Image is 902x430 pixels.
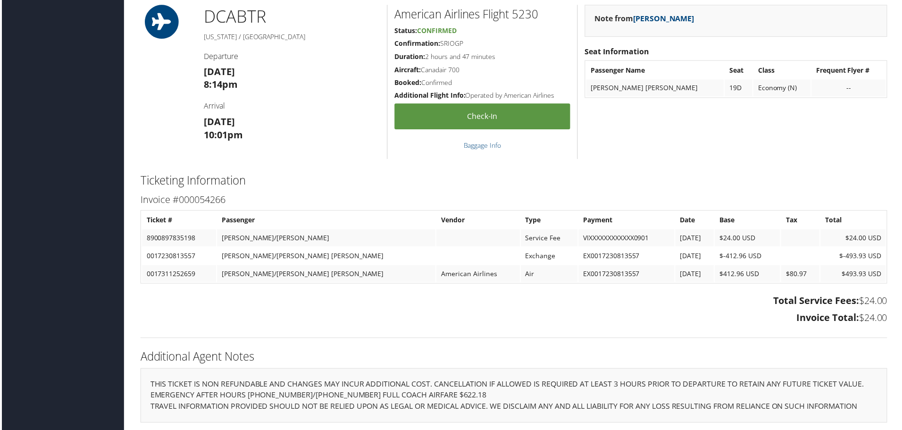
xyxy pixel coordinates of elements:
strong: 10:01pm [203,129,242,142]
td: $493.93 USD [822,266,888,283]
a: Check-in [394,104,571,130]
h2: American Airlines Flight 5230 [394,6,571,22]
strong: Status: [394,26,417,35]
th: Passenger [216,212,435,229]
h3: Invoice #000054266 [139,194,889,207]
td: 8900897835198 [141,230,215,247]
th: Vendor [436,212,520,229]
strong: Invoice Total: [798,312,861,325]
h3: $24.00 [139,312,889,326]
th: Class [755,62,812,79]
th: Tax [783,212,821,229]
strong: [DATE] [203,116,234,128]
a: [PERSON_NAME] [634,13,695,24]
th: Total [822,212,888,229]
h1: DCA BTR [203,5,380,28]
strong: Confirmation: [394,39,440,48]
strong: Duration: [394,52,425,61]
th: Passenger Name [587,62,725,79]
td: [PERSON_NAME]/[PERSON_NAME] [PERSON_NAME] [216,266,435,283]
strong: 8:14pm [203,78,237,91]
td: EX0017230813557 [579,266,676,283]
td: Air [521,266,578,283]
td: $80.97 [783,266,821,283]
th: Frequent Flyer # [813,62,888,79]
strong: Aircraft: [394,65,421,74]
h5: Canadair 700 [394,65,571,75]
td: [PERSON_NAME] [PERSON_NAME] [587,80,725,97]
td: 19D [726,80,754,97]
h5: Confirmed [394,78,571,87]
h5: [US_STATE] / [GEOGRAPHIC_DATA] [203,32,380,42]
h5: 2 hours and 47 minutes [394,52,571,61]
td: Service Fee [521,230,578,247]
td: Economy (N) [755,80,812,97]
th: Payment [579,212,676,229]
td: EX0017230813557 [579,248,676,265]
td: American Airlines [436,266,520,283]
h4: Arrival [203,101,380,111]
h2: Ticketing Information [139,173,889,189]
h4: Departure [203,51,380,61]
p: TRAVEL INFORMATION PROVIDED SHOULD NOT BE RELIED UPON AS LEGAL OR MEDICAL ADVICE. WE DISCLAIM ANY... [149,402,879,414]
td: Exchange [521,248,578,265]
td: $24.00 USD [716,230,782,247]
span: Confirmed [417,26,457,35]
strong: Note from [595,13,695,24]
div: -- [818,84,883,93]
td: 0017230813557 [141,248,215,265]
td: [DATE] [676,230,716,247]
td: 0017311252659 [141,266,215,283]
strong: [DATE] [203,65,234,78]
td: $24.00 USD [822,230,888,247]
th: Base [716,212,782,229]
th: Type [521,212,578,229]
strong: Booked: [394,78,421,87]
div: THIS TICKET IS NON REFUNDABLE AND CHANGES MAY INCUR ADDITIONAL COST. CANCELLATION IF ALLOWED IS R... [139,370,889,424]
th: Seat [726,62,754,79]
h3: $24.00 [139,295,889,309]
th: Ticket # [141,212,215,229]
td: [DATE] [676,266,716,283]
td: [DATE] [676,248,716,265]
strong: Total Service Fees: [775,295,861,308]
h5: SRIOGP [394,39,571,48]
strong: Seat Information [585,46,650,57]
td: $412.96 USD [716,266,782,283]
h5: Operated by American Airlines [394,91,571,101]
td: [PERSON_NAME]/[PERSON_NAME] [216,230,435,247]
td: VIXXXXXXXXXXXX0901 [579,230,676,247]
strong: Additional Flight Info: [394,91,466,100]
th: Date [676,212,716,229]
a: Baggage Info [464,141,501,150]
td: [PERSON_NAME]/[PERSON_NAME] [PERSON_NAME] [216,248,435,265]
h2: Additional Agent Notes [139,350,889,366]
td: $-412.96 USD [716,248,782,265]
td: $-493.93 USD [822,248,888,265]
